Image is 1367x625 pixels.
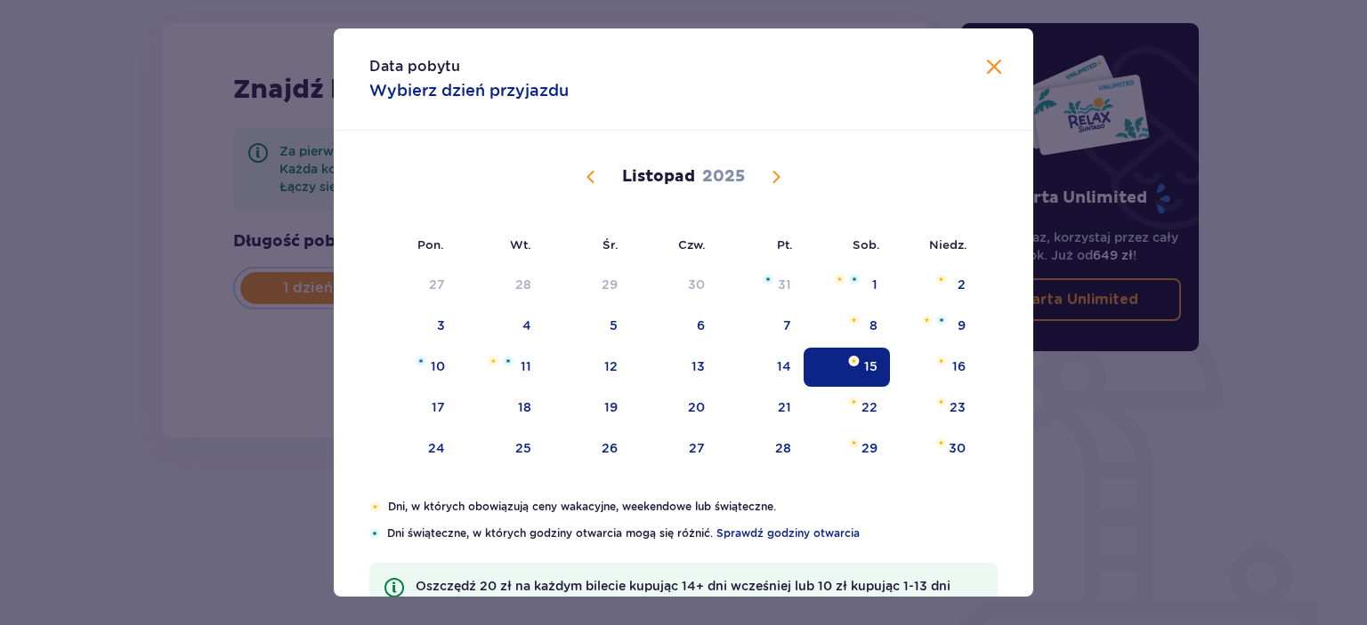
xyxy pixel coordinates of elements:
[689,439,705,457] div: 27
[688,276,705,293] div: 30
[952,357,966,375] div: 16
[428,439,445,457] div: 24
[890,348,978,387] td: niedziela, 16 listopada 2025
[716,525,860,541] span: Sprawdź godziny otwarcia
[935,274,947,284] img: Pomarańczowa gwiazdka
[804,266,890,305] td: sobota, 1 listopada 2025
[369,528,380,539] img: Niebieska gwiazdka
[431,357,445,375] div: 10
[848,437,860,448] img: Pomarańczowa gwiazdka
[510,237,531,252] small: Wt.
[457,307,544,346] td: wtorek, 4 listopada 2025
[503,356,514,366] img: Niebieska gwiazdka
[604,398,618,416] div: 19
[692,357,705,375] div: 13
[457,389,544,428] td: wtorek, 18 listopada 2025
[602,276,618,293] div: 29
[935,356,947,366] img: Pomarańczowa gwiazdka
[717,429,804,469] td: piątek, 28 listopada 2025
[417,237,444,252] small: Pon.
[890,266,978,305] td: niedziela, 2 listopada 2025
[544,266,630,305] td: środa, 29 października 2025
[544,348,630,387] td: środa, 12 listopada 2025
[717,389,804,428] td: piątek, 21 listopada 2025
[935,437,947,448] img: Pomarańczowa gwiazdka
[861,439,878,457] div: 29
[778,398,791,416] div: 21
[763,274,773,284] img: Niebieska gwiazdka
[429,276,445,293] div: 27
[783,317,791,334] div: 7
[630,389,718,428] td: czwartek, 20 listopada 2025
[697,317,705,334] div: 6
[457,266,544,305] td: wtorek, 28 października 2025
[457,348,544,387] td: wtorek, 11 listopada 2025
[515,276,531,293] div: 28
[936,315,947,325] img: Niebieska gwiazdka
[369,389,457,428] td: poniedziałek, 17 listopada 2025
[544,307,630,346] td: środa, 5 listopada 2025
[717,348,804,387] td: piątek, 14 listopada 2025
[521,357,531,375] div: 11
[777,237,793,252] small: Pt.
[416,356,426,366] img: Niebieska gwiazdka
[765,166,787,188] button: Następny miesiąc
[678,237,706,252] small: Czw.
[437,317,445,334] div: 3
[369,429,457,469] td: poniedziałek, 24 listopada 2025
[777,357,791,375] div: 14
[949,439,966,457] div: 30
[630,307,718,346] td: czwartek, 6 listopada 2025
[804,307,890,346] td: sobota, 8 listopada 2025
[630,348,718,387] td: czwartek, 13 listopada 2025
[622,166,695,188] p: Listopad
[950,398,966,416] div: 23
[432,398,445,416] div: 17
[804,429,890,469] td: sobota, 29 listopada 2025
[630,429,718,469] td: czwartek, 27 listopada 2025
[848,356,860,366] img: Pomarańczowa gwiazdka
[861,398,878,416] div: 22
[369,348,457,387] td: poniedziałek, 10 listopada 2025
[544,389,630,428] td: środa, 19 listopada 2025
[804,348,890,387] td: Data zaznaczona. sobota, 15 listopada 2025
[518,398,531,416] div: 18
[515,439,531,457] div: 25
[890,389,978,428] td: niedziela, 23 listopada 2025
[848,315,860,325] img: Pomarańczowa gwiazdka
[958,276,966,293] div: 2
[983,57,1005,79] button: Zamknij
[929,237,967,252] small: Niedz.
[890,307,978,346] td: niedziela, 9 listopada 2025
[369,307,457,346] td: poniedziałek, 3 listopada 2025
[804,389,890,428] td: sobota, 22 listopada 2025
[778,276,791,293] div: 31
[457,429,544,469] td: wtorek, 25 listopada 2025
[604,357,618,375] div: 12
[369,57,460,76] p: Data pobytu
[610,317,618,334] div: 5
[702,166,745,188] p: 2025
[848,397,860,407] img: Pomarańczowa gwiazdka
[935,397,947,407] img: Pomarańczowa gwiazdka
[387,525,998,541] p: Dni świąteczne, w których godziny otwarcia mogą się różnić.
[853,237,880,252] small: Sob.
[480,595,522,613] a: Cennik
[775,439,791,457] div: 28
[369,501,381,512] img: Pomarańczowa gwiazdka
[958,317,966,334] div: 9
[717,266,804,305] td: piątek, 31 października 2025
[872,276,878,293] div: 1
[603,237,619,252] small: Śr.
[870,317,878,334] div: 8
[921,315,933,325] img: Pomarańczowa gwiazdka
[580,166,602,188] button: Poprzedni miesiąc
[688,398,705,416] div: 20
[630,266,718,305] td: czwartek, 30 października 2025
[544,429,630,469] td: środa, 26 listopada 2025
[834,274,845,284] img: Pomarańczowa gwiazdka
[369,80,569,101] p: Wybierz dzień przyjazdu
[388,499,998,515] p: Dni, w których obowiązują ceny wakacyjne, weekendowe lub świąteczne.
[864,357,878,375] div: 15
